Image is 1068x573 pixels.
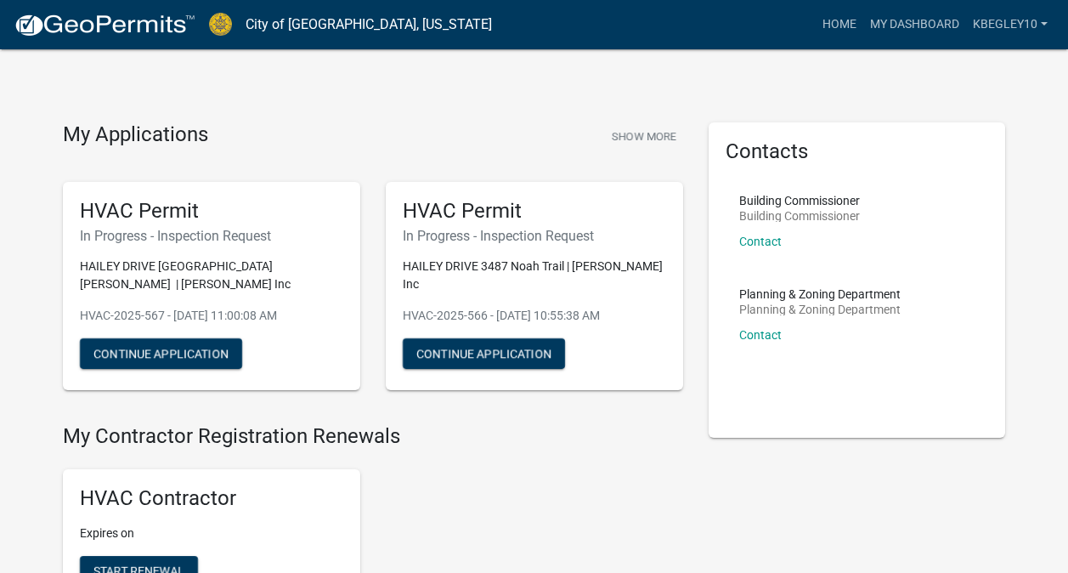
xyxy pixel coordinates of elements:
[63,424,683,449] h4: My Contractor Registration Renewals
[80,525,343,542] p: Expires on
[403,338,565,369] button: Continue Application
[403,199,666,224] h5: HVAC Permit
[739,195,860,207] p: Building Commissioner
[80,258,343,293] p: HAILEY DRIVE [GEOGRAPHIC_DATA][PERSON_NAME] | [PERSON_NAME] Inc
[605,122,683,150] button: Show More
[403,228,666,244] h6: In Progress - Inspection Request
[80,307,343,325] p: HVAC-2025-567 - [DATE] 11:00:08 AM
[80,228,343,244] h6: In Progress - Inspection Request
[403,258,666,293] p: HAILEY DRIVE 3487 Noah Trail | [PERSON_NAME] Inc
[726,139,989,164] h5: Contacts
[739,210,860,222] p: Building Commissioner
[246,10,492,39] a: City of [GEOGRAPHIC_DATA], [US_STATE]
[63,122,208,148] h4: My Applications
[863,9,966,41] a: My Dashboard
[966,9,1054,41] a: kbegley10
[209,13,232,36] img: City of Jeffersonville, Indiana
[80,338,242,369] button: Continue Application
[403,307,666,325] p: HVAC-2025-566 - [DATE] 10:55:38 AM
[739,288,901,300] p: Planning & Zoning Department
[739,304,901,315] p: Planning & Zoning Department
[739,328,782,342] a: Contact
[80,199,343,224] h5: HVAC Permit
[80,486,343,511] h5: HVAC Contractor
[816,9,863,41] a: Home
[739,235,782,248] a: Contact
